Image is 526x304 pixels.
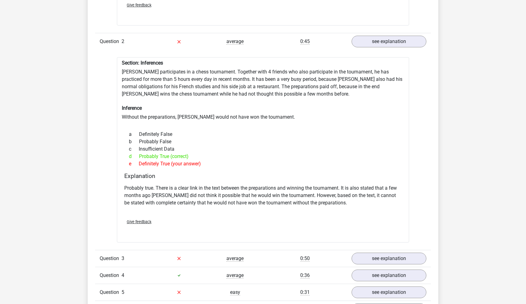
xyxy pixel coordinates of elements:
[300,289,310,295] span: 0:31
[129,160,139,168] span: e
[124,172,402,180] h4: Explanation
[230,289,240,295] span: easy
[122,60,404,66] h6: Section: Inferences
[129,131,139,138] span: a
[124,145,402,153] div: Insufficient Data
[352,286,426,298] a: see explanation
[300,255,310,262] span: 0:50
[122,272,124,278] span: 4
[226,38,244,45] span: average
[127,3,151,7] span: Give feedback
[300,272,310,278] span: 0:36
[226,272,244,278] span: average
[300,38,310,45] span: 0:45
[226,255,244,262] span: average
[100,289,122,296] span: Question
[122,105,404,111] h6: Inference
[124,160,402,168] div: Definitely True (your answer)
[352,36,426,47] a: see explanation
[127,219,151,224] span: Give feedback
[124,153,402,160] div: Probably True (correct)
[122,38,124,44] span: 2
[129,138,139,145] span: b
[100,255,122,262] span: Question
[129,145,139,153] span: c
[352,270,426,281] a: see explanation
[100,38,122,45] span: Question
[129,153,139,160] span: d
[117,57,409,243] div: [PERSON_NAME] participates in a chess tournament. Together with 4 friends who also participate in...
[124,131,402,138] div: Definitely False
[124,184,402,207] p: Probably true. There is a clear link in the text between the preparations and winning the tournam...
[352,253,426,264] a: see explanation
[100,272,122,279] span: Question
[122,289,124,295] span: 5
[122,255,124,261] span: 3
[124,138,402,145] div: Probably False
